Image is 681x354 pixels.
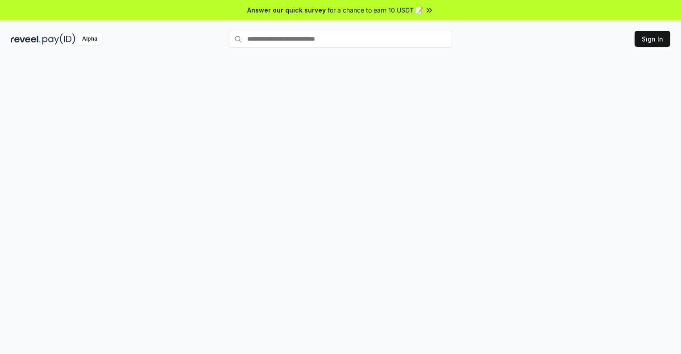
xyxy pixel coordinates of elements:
[77,33,102,45] div: Alpha
[247,5,326,15] span: Answer our quick survey
[42,33,75,45] img: pay_id
[635,31,670,47] button: Sign In
[328,5,423,15] span: for a chance to earn 10 USDT 📝
[11,33,41,45] img: reveel_dark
